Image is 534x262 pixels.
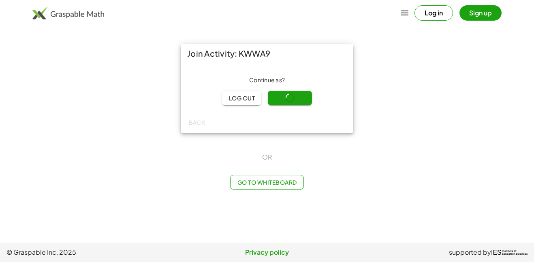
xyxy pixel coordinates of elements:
span: Institute of Education Sciences [502,250,528,256]
span: IES [491,249,502,256]
button: Go to Whiteboard [230,175,303,190]
span: OR [262,152,272,162]
div: Join Activity: KWWA9 [181,44,353,63]
button: Log out [222,91,261,105]
a: IESInstitute ofEducation Sciences [491,247,528,257]
span: Go to Whiteboard [237,179,297,186]
span: supported by [449,247,491,257]
a: Privacy policy [180,247,354,257]
button: Log in [414,5,453,21]
button: Sign up [459,5,502,21]
div: Continue as ? [187,76,347,84]
span: Log out [229,94,255,102]
span: © Graspable Inc, 2025 [6,247,180,257]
